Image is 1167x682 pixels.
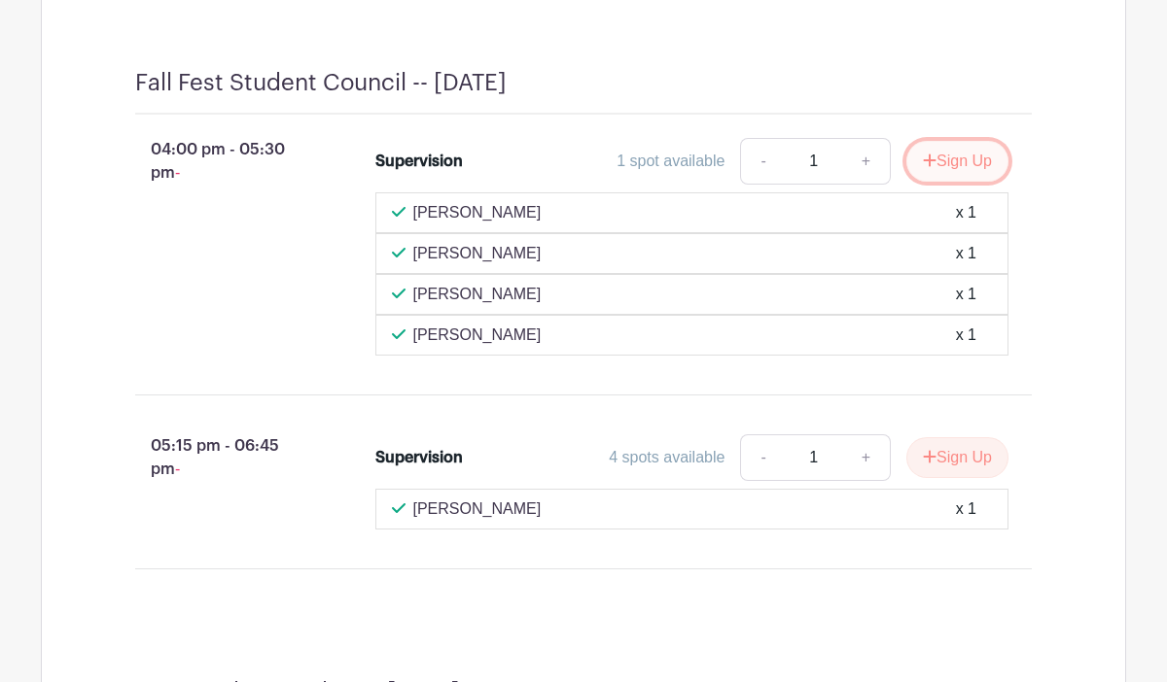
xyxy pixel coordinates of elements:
[906,141,1008,182] button: Sign Up
[956,283,976,306] div: x 1
[617,150,725,173] div: 1 spot available
[842,138,891,185] a: +
[175,164,180,181] span: -
[175,460,180,477] span: -
[413,283,542,306] p: [PERSON_NAME]
[413,324,542,347] p: [PERSON_NAME]
[413,201,542,224] p: [PERSON_NAME]
[609,446,725,469] div: 4 spots available
[740,138,785,185] a: -
[906,437,1008,478] button: Sign Up
[956,201,976,224] div: x 1
[104,130,344,192] p: 04:00 pm - 05:30 pm
[135,69,507,97] h4: Fall Fest Student Council -- [DATE]
[104,426,344,489] p: 05:15 pm - 06:45 pm
[413,497,542,521] p: [PERSON_NAME]
[413,242,542,265] p: [PERSON_NAME]
[375,150,463,173] div: Supervision
[956,242,976,265] div: x 1
[956,497,976,521] div: x 1
[842,434,891,481] a: +
[740,434,785,481] a: -
[956,324,976,347] div: x 1
[375,446,463,469] div: Supervision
